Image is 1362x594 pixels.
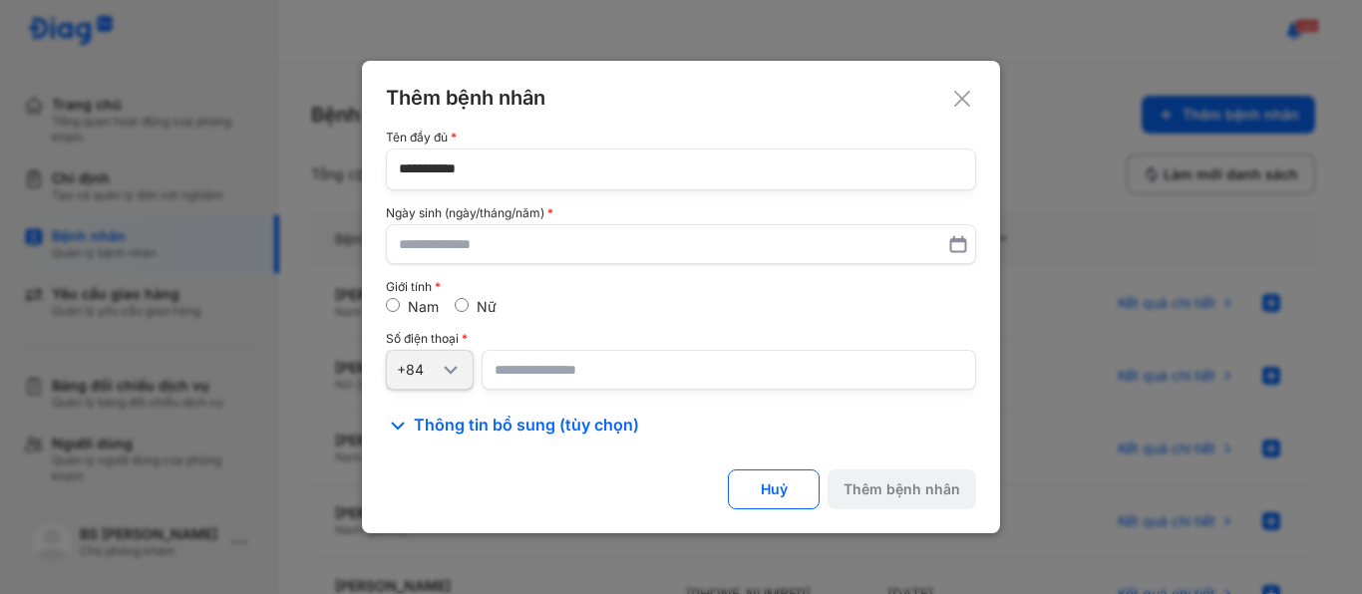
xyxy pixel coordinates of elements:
[386,206,976,220] div: Ngày sinh (ngày/tháng/năm)
[408,298,439,315] label: Nam
[477,298,497,315] label: Nữ
[386,85,976,111] div: Thêm bệnh nhân
[728,469,820,509] button: Huỷ
[386,332,976,346] div: Số điện thoại
[397,361,439,379] div: +84
[386,280,976,294] div: Giới tính
[844,480,960,498] div: Thêm bệnh nhân
[414,414,639,438] span: Thông tin bổ sung (tùy chọn)
[828,469,976,509] button: Thêm bệnh nhân
[386,131,976,145] div: Tên đầy đủ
